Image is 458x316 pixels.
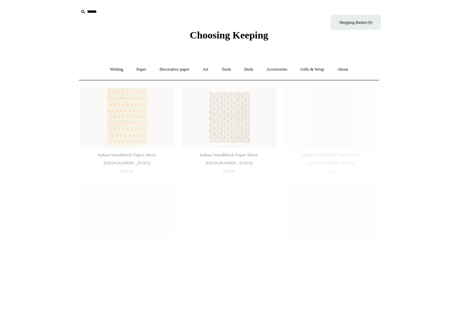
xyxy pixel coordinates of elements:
[285,243,377,259] div: Italian Woodblock Paper Sheet, [GEOGRAPHIC_DATA] in Red
[283,87,379,147] a: Italian Woodblock Paper Sheet, Piedmont Italian Woodblock Paper Sheet, Piedmont
[331,15,381,30] a: Shopping Basket (0)
[121,264,133,269] span: £10.00
[181,87,277,147] img: Italian Woodblock Paper Sheet, Florence
[181,87,277,147] a: Italian Woodblock Paper Sheet, Florence Italian Woodblock Paper Sheet, Florence
[325,261,337,266] span: £10.00
[196,61,214,78] a: Art
[331,61,354,78] a: About
[223,169,235,174] span: £10.00
[81,238,173,262] div: Italian Woodblock Paper Sheet, [GEOGRAPHIC_DATA] in [GEOGRAPHIC_DATA]
[183,151,275,167] div: Italian Woodblock Paper Sheet, [GEOGRAPHIC_DATA]
[238,61,260,78] a: Desk
[81,151,173,167] div: Italian Woodblock Paper Sheet, [GEOGRAPHIC_DATA]
[283,151,379,178] a: Italian Woodblock Paper Sheet, [GEOGRAPHIC_DATA] £10.00
[79,179,175,239] a: Italian Woodblock Paper Sheet, Venice in Green Italian Woodblock Paper Sheet, Venice in Green
[79,179,175,239] img: Italian Woodblock Paper Sheet, Venice in Green
[325,169,337,174] span: £10.00
[283,87,379,147] img: Italian Woodblock Paper Sheet, Piedmont
[121,169,133,174] span: £10.00
[261,61,293,78] a: Accessories
[79,238,175,270] a: Italian Woodblock Paper Sheet, [GEOGRAPHIC_DATA] in [GEOGRAPHIC_DATA] £10.00
[104,61,129,78] a: Writing
[294,61,330,78] a: Gifts & Wrap
[79,87,175,147] a: Italian Woodblock Paper Sheet, Sicily Italian Woodblock Paper Sheet, Sicily
[154,61,195,78] a: Decorative paper
[285,151,377,167] div: Italian Woodblock Paper Sheet, [GEOGRAPHIC_DATA]
[283,243,379,270] a: Italian Woodblock Paper Sheet, [GEOGRAPHIC_DATA] in Red £10.00
[190,35,268,39] a: Choosing Keeping
[181,151,277,178] a: Italian Woodblock Paper Sheet, [GEOGRAPHIC_DATA] £10.00
[283,179,379,239] a: Italian Woodblock Paper Sheet, Venice in Red Italian Woodblock Paper Sheet, Venice in Red
[130,61,153,78] a: Paper
[216,61,237,78] a: Tools
[283,179,379,239] img: Italian Woodblock Paper Sheet, Venice in Red
[79,87,175,147] img: Italian Woodblock Paper Sheet, Sicily
[190,29,268,41] span: Choosing Keeping
[79,151,175,178] a: Italian Woodblock Paper Sheet, [GEOGRAPHIC_DATA] £10.00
